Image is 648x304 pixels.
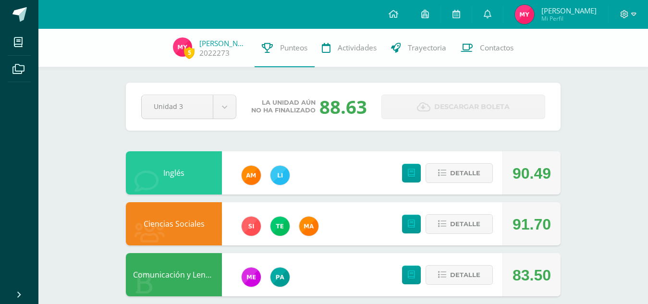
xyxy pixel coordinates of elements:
div: Comunicación y Lenguaje [126,253,222,296]
a: Contactos [453,29,521,67]
button: Detalle [426,214,493,234]
div: 90.49 [513,152,551,195]
span: Mi Perfil [541,14,597,23]
span: [PERSON_NAME] [541,6,597,15]
img: 266030d5bbfb4fab9f05b9da2ad38396.png [299,217,318,236]
img: 27d1f5085982c2e99c83fb29c656b88a.png [242,166,261,185]
span: 5 [184,47,195,59]
a: 2022273 [199,48,230,58]
span: Actividades [338,43,377,53]
span: Trayectoria [408,43,446,53]
img: 1e3c7f018e896ee8adc7065031dce62a.png [242,217,261,236]
span: Detalle [450,215,480,233]
span: La unidad aún no ha finalizado [251,99,316,114]
div: 91.70 [513,203,551,246]
span: Detalle [450,164,480,182]
span: Detalle [450,266,480,284]
img: f9abb0ae9418971445c6ba7d63445e70.png [173,37,192,57]
a: Trayectoria [384,29,453,67]
div: 83.50 [513,254,551,297]
a: Punteos [255,29,315,67]
a: [PERSON_NAME] [199,38,247,48]
div: Ciencias Sociales [126,202,222,245]
span: Descargar boleta [434,95,510,119]
span: Contactos [480,43,514,53]
img: 498c526042e7dcf1c615ebb741a80315.png [242,268,261,287]
a: Unidad 3 [142,95,236,119]
img: 82db8514da6684604140fa9c57ab291b.png [270,166,290,185]
span: Punteos [280,43,307,53]
button: Detalle [426,265,493,285]
img: f9abb0ae9418971445c6ba7d63445e70.png [515,5,534,24]
div: Inglés [126,151,222,195]
img: 43d3dab8d13cc64d9a3940a0882a4dc3.png [270,217,290,236]
div: 88.63 [319,94,367,119]
a: Actividades [315,29,384,67]
span: Unidad 3 [154,95,201,118]
button: Detalle [426,163,493,183]
img: 53dbe22d98c82c2b31f74347440a2e81.png [270,268,290,287]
